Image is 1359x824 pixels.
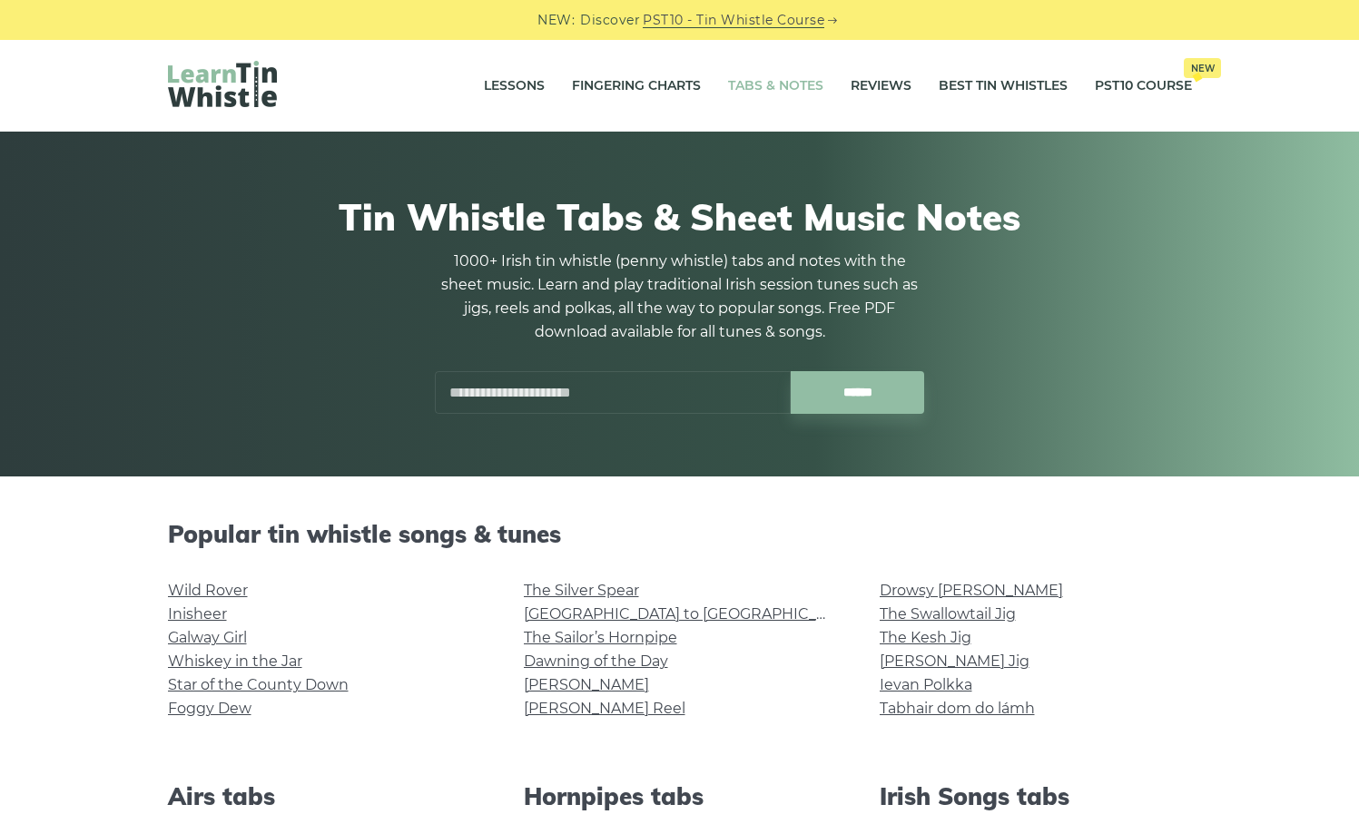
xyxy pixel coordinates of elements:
[435,250,925,344] p: 1000+ Irish tin whistle (penny whistle) tabs and notes with the sheet music. Learn and play tradi...
[524,676,649,693] a: [PERSON_NAME]
[168,629,247,646] a: Galway Girl
[880,782,1192,810] h2: Irish Songs tabs
[524,582,639,599] a: The Silver Spear
[168,700,251,717] a: Foggy Dew
[484,64,545,109] a: Lessons
[168,61,277,107] img: LearnTinWhistle.com
[851,64,911,109] a: Reviews
[524,700,685,717] a: [PERSON_NAME] Reel
[168,520,1192,548] h2: Popular tin whistle songs & tunes
[524,629,677,646] a: The Sailor’s Hornpipe
[524,605,859,623] a: [GEOGRAPHIC_DATA] to [GEOGRAPHIC_DATA]
[168,782,480,810] h2: Airs tabs
[1184,58,1221,78] span: New
[880,605,1016,623] a: The Swallowtail Jig
[168,652,302,670] a: Whiskey in the Jar
[880,652,1029,670] a: [PERSON_NAME] Jig
[880,700,1035,717] a: Tabhair dom do lámh
[168,605,227,623] a: Inisheer
[939,64,1068,109] a: Best Tin Whistles
[1095,64,1192,109] a: PST10 CourseNew
[168,582,248,599] a: Wild Rover
[880,582,1063,599] a: Drowsy [PERSON_NAME]
[572,64,701,109] a: Fingering Charts
[168,676,349,693] a: Star of the County Down
[524,652,668,670] a: Dawning of the Day
[728,64,823,109] a: Tabs & Notes
[880,676,972,693] a: Ievan Polkka
[880,629,971,646] a: The Kesh Jig
[168,195,1192,239] h1: Tin Whistle Tabs & Sheet Music Notes
[524,782,836,810] h2: Hornpipes tabs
